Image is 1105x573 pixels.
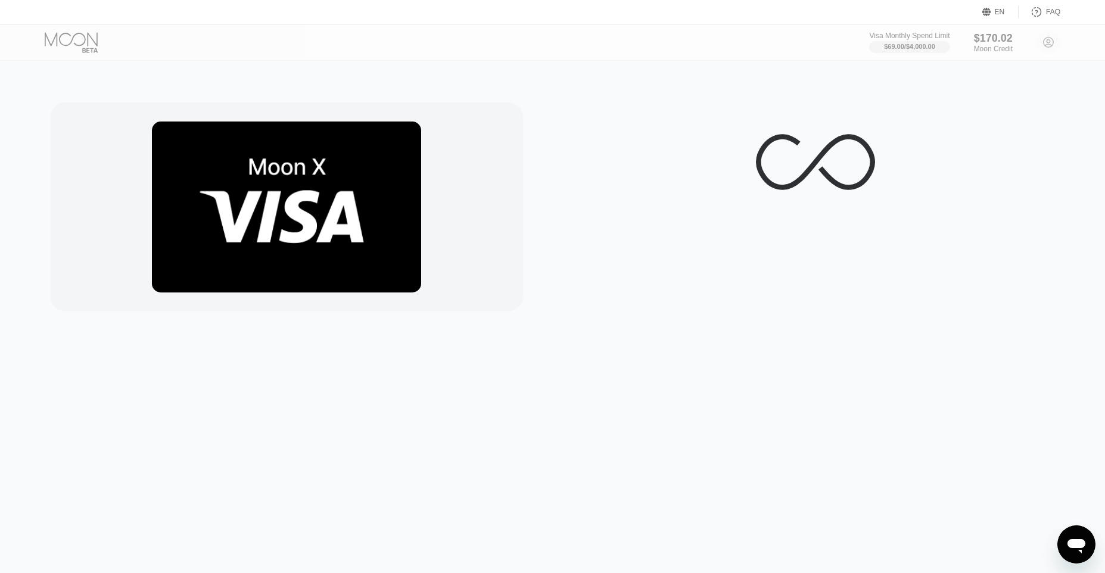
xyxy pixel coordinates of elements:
div: EN [982,6,1019,18]
div: Visa Monthly Spend Limit [869,32,950,40]
div: EN [995,8,1005,16]
div: $69.00 / $4,000.00 [884,43,935,50]
div: FAQ [1046,8,1060,16]
div: FAQ [1019,6,1060,18]
iframe: Button to launch messaging window, conversation in progress [1057,525,1095,563]
div: Visa Monthly Spend Limit$69.00/$4,000.00 [869,32,950,53]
